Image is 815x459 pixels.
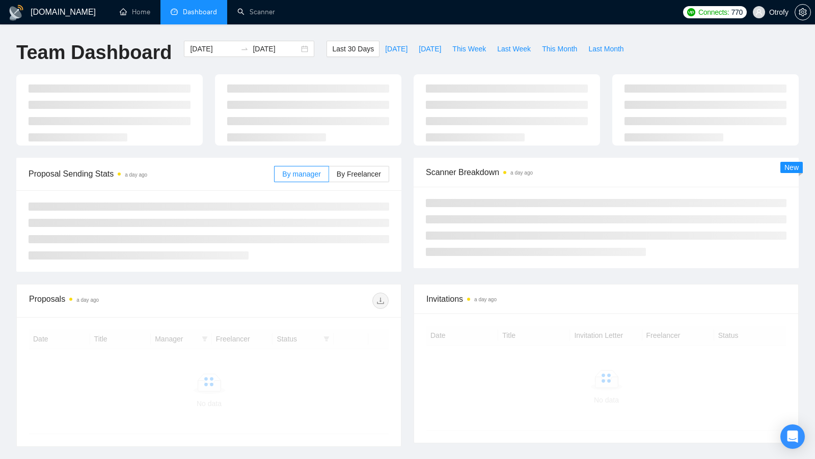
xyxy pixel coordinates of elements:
span: [DATE] [385,43,407,54]
span: [DATE] [419,43,441,54]
span: Proposal Sending Stats [29,167,274,180]
div: Open Intercom Messenger [780,424,805,449]
button: Last Month [583,41,629,57]
span: This Month [542,43,577,54]
span: Scanner Breakdown [426,166,786,179]
span: setting [795,8,810,16]
span: dashboard [171,8,178,15]
button: setting [795,4,811,20]
input: Start date [190,43,236,54]
span: Last Week [497,43,531,54]
button: This Month [536,41,583,57]
img: logo [8,5,24,21]
span: to [240,45,249,53]
span: Connects: [698,7,729,18]
a: setting [795,8,811,16]
time: a day ago [510,170,533,176]
button: Last 30 Days [327,41,379,57]
button: This Week [447,41,492,57]
span: 770 [731,7,742,18]
time: a day ago [474,297,497,302]
span: New [784,163,799,171]
span: Last Month [588,43,623,54]
input: End date [253,43,299,54]
span: This Week [452,43,486,54]
button: Last Week [492,41,536,57]
span: swap-right [240,45,249,53]
span: Last 30 Days [332,43,374,54]
button: [DATE] [413,41,447,57]
h1: Team Dashboard [16,41,172,65]
span: By Freelancer [337,170,381,178]
span: Dashboard [183,8,217,16]
a: searchScanner [237,8,275,16]
div: Proposals [29,293,209,309]
button: [DATE] [379,41,413,57]
time: a day ago [125,172,147,178]
span: By manager [282,170,320,178]
span: Invitations [426,293,786,305]
time: a day ago [76,297,99,303]
img: upwork-logo.png [687,8,695,16]
span: user [755,9,763,16]
a: homeHome [120,8,150,16]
